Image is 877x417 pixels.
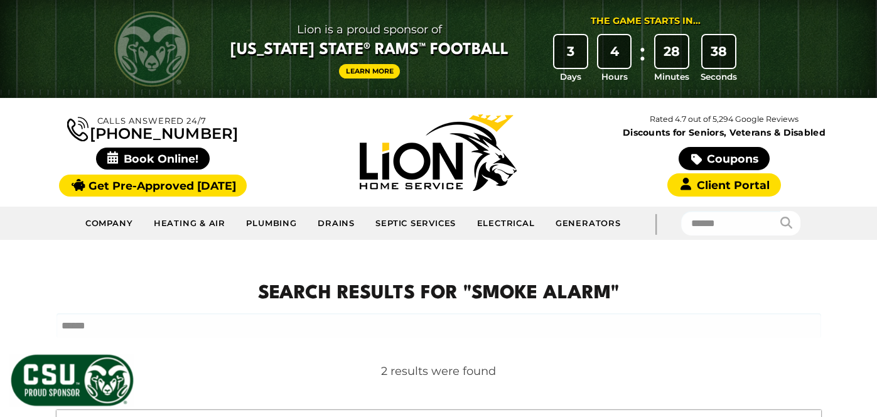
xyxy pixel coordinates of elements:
span: Days [560,70,581,83]
a: Learn More [339,64,401,79]
a: Septic Services [365,211,466,236]
img: CSU Sponsor Badge [9,353,135,408]
span: Book Online! [96,148,210,170]
span: [US_STATE] State® Rams™ Football [230,40,508,61]
a: Plumbing [236,211,308,236]
h1: Search Results for "smoke alarm" [56,280,821,308]
span: Minutes [654,70,689,83]
a: Company [75,211,144,236]
span: Hours [601,70,628,83]
a: Electrical [466,211,545,236]
span: Lion is a proud sponsor of [230,19,508,40]
img: CSU Rams logo [114,11,190,87]
a: [PHONE_NUMBER] [67,114,238,141]
a: Heating & Air [144,211,237,236]
a: Drains [308,211,365,236]
div: | [631,207,681,240]
img: Lion Home Service [360,114,517,191]
div: 3 [554,35,587,68]
div: : [636,35,648,84]
div: 38 [702,35,735,68]
div: The Game Starts in... [591,14,701,28]
span: Seconds [701,70,737,83]
p: Rated 4.7 out of 5,294 Google Reviews [581,112,867,126]
div: 2 results were found [56,363,821,380]
a: Generators [546,211,631,236]
div: 4 [598,35,631,68]
a: Client Portal [667,173,780,197]
div: 28 [655,35,688,68]
a: Get Pre-Approved [DATE] [59,175,247,197]
span: Discounts for Seniors, Veterans & Disabled [584,128,864,137]
a: Coupons [679,147,769,170]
